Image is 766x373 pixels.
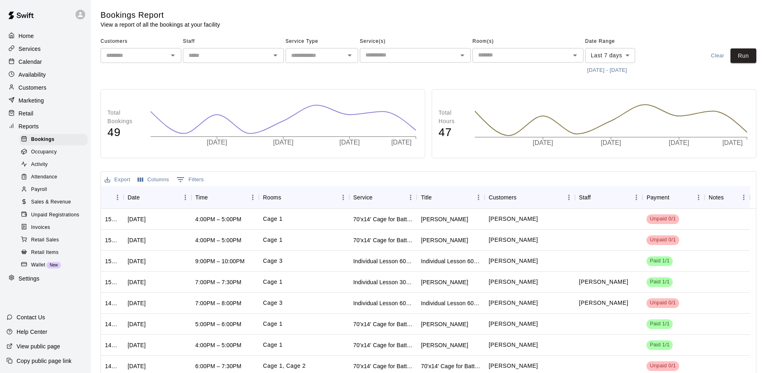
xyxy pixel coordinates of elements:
[19,172,88,183] div: Attendance
[207,139,227,146] tspan: [DATE]
[353,257,413,265] div: Individual Lesson 60 min
[646,186,669,209] div: Payment
[646,361,679,371] div: Has not paid: Derek Nattier
[353,236,413,244] div: 70'x14' Cage for Batting/Fielding
[19,184,91,196] a: Payroll
[101,10,220,21] h5: Bookings Report
[6,120,84,132] a: Reports
[339,139,359,146] tspan: [DATE]
[128,236,146,244] div: Wed, Oct 08, 2025
[31,186,47,194] span: Payroll
[31,198,71,206] span: Sales & Revenue
[195,215,241,223] div: 4:00PM – 5:00PM
[585,35,656,48] span: Date Range
[6,69,84,81] a: Availability
[693,191,705,203] button: Menu
[31,148,57,156] span: Occupancy
[19,235,88,246] div: Retail Sales
[101,21,220,29] p: View a report of all the bookings at your facility
[19,171,91,184] a: Attendance
[421,186,432,209] div: Title
[472,191,485,203] button: Menu
[105,341,120,349] div: 1499105
[263,362,306,370] p: Cage 1, Cage 2
[646,257,673,265] span: Paid 1/1
[31,236,59,244] span: Retail Sales
[31,161,48,169] span: Activity
[128,299,146,307] div: Thu, Oct 09, 2025
[107,126,142,140] h4: 49
[579,299,628,307] p: Mason Edwards
[19,84,46,92] p: Customers
[439,109,466,126] p: Total Hours
[421,278,468,286] div: William Martin
[105,257,120,265] div: 1502516
[646,236,679,244] span: Unpaid 0/1
[19,71,46,79] p: Availability
[105,192,116,203] button: Sort
[17,357,71,365] p: Copy public page link
[195,236,241,244] div: 4:00PM – 5:00PM
[273,139,293,146] tspan: [DATE]
[111,191,124,203] button: Menu
[421,236,468,244] div: Paul Ouellette
[19,260,88,271] div: WalletNew
[516,192,528,203] button: Sort
[489,341,538,349] p: Paul Ouellette
[489,299,538,307] p: Dawson Siffri
[19,109,34,117] p: Retail
[19,197,88,208] div: Sales & Revenue
[405,191,417,203] button: Menu
[353,215,413,223] div: 70'x14' Cage for Batting/Fielding
[353,186,373,209] div: Service
[128,320,146,328] div: Tue, Oct 07, 2025
[337,191,349,203] button: Menu
[19,275,40,283] p: Settings
[19,247,88,258] div: Retail Items
[128,215,146,223] div: Thu, Oct 09, 2025
[263,299,283,307] p: Cage 3
[585,48,635,63] div: Last 7 days
[730,48,756,63] button: Run
[6,82,84,94] div: Customers
[353,362,413,370] div: 70'x14' Cage for Batting/Fielding
[195,299,241,307] div: 7:00PM – 8:00PM
[6,30,84,42] div: Home
[270,50,281,61] button: Open
[421,362,481,370] div: 70'x14' Cage for Batting/Fielding
[6,107,84,119] div: Retail
[281,192,292,203] button: Sort
[19,222,88,233] div: Invoices
[19,184,88,195] div: Payroll
[6,94,84,107] a: Marketing
[19,246,91,259] a: Retail Items
[722,140,742,147] tspan: [DATE]
[6,43,84,55] a: Services
[195,186,208,209] div: Time
[439,126,466,140] h4: 47
[124,186,191,209] div: Date
[31,136,55,144] span: Bookings
[421,320,468,328] div: Paul Ouellette
[105,278,120,286] div: 1501078
[646,362,679,370] span: Unpaid 0/1
[105,236,120,244] div: 1504917
[17,313,45,321] p: Contact Us
[485,186,575,209] div: Customers
[489,362,538,370] p: Derek Nattier
[19,196,91,209] a: Sales & Revenue
[263,257,283,265] p: Cage 3
[6,56,84,68] a: Calendar
[263,236,283,244] p: Cage 1
[179,191,191,203] button: Menu
[128,186,140,209] div: Date
[344,50,355,61] button: Open
[128,341,146,349] div: Tue, Oct 07, 2025
[457,50,468,61] button: Open
[107,109,142,126] p: Total Bookings
[646,214,679,224] div: Has not paid: Paul Ouellette
[263,278,283,286] p: Cage 1
[6,272,84,285] a: Settings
